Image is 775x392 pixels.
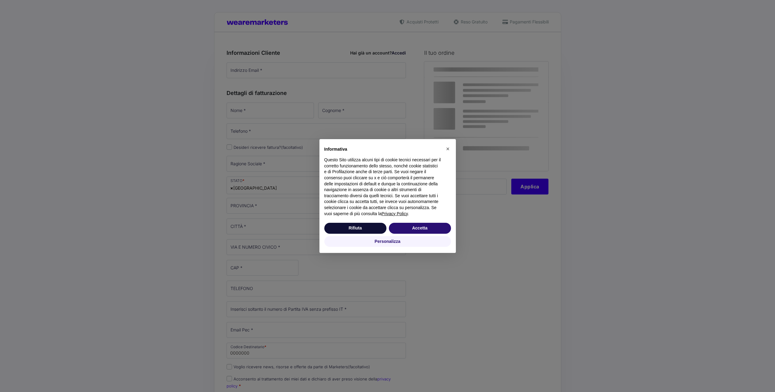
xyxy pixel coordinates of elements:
[324,157,441,217] p: Questo Sito utilizza alcuni tipi di cookie tecnici necessari per il corretto funzionamento dello ...
[324,223,386,234] button: Rifiuta
[389,223,451,234] button: Accetta
[324,146,441,152] h2: Informativa
[5,368,23,387] iframe: Customerly Messenger Launcher
[382,211,408,216] a: Privacy Policy
[443,144,453,154] button: Chiudi questa informativa
[446,145,450,152] span: ×
[324,236,451,247] button: Personalizza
